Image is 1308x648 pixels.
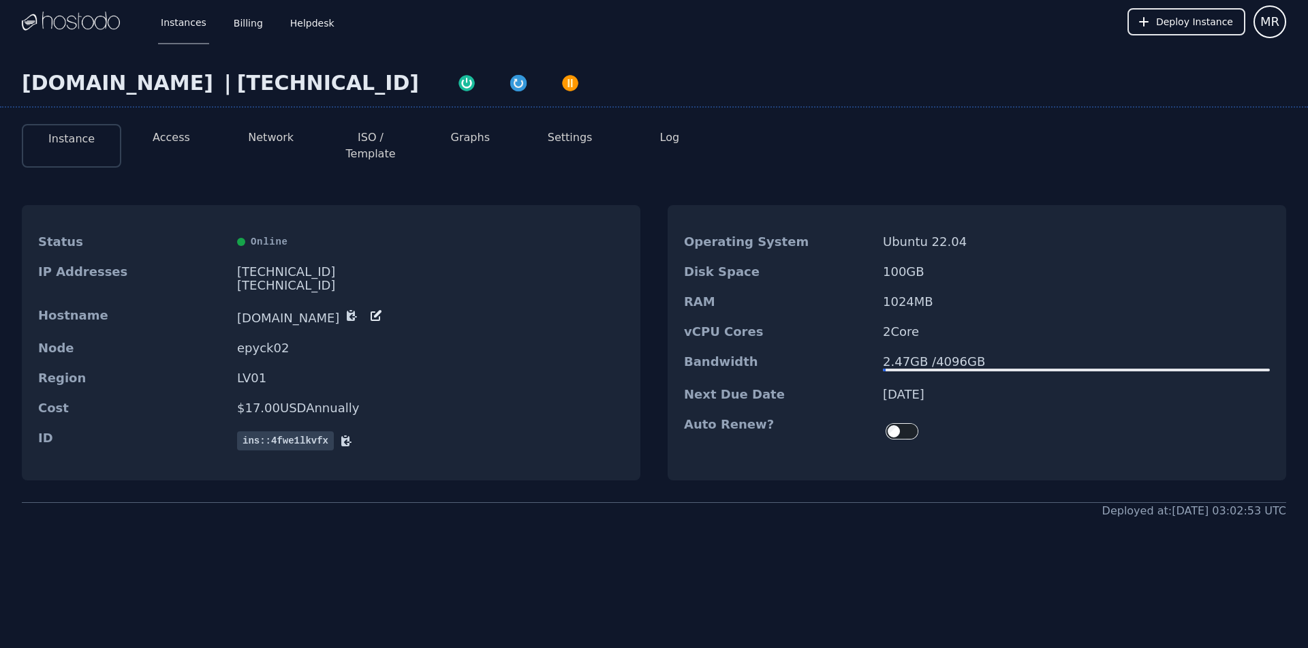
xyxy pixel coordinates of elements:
[684,388,872,401] dt: Next Due Date
[38,265,226,292] dt: IP Addresses
[237,401,624,415] dd: $ 17.00 USD Annually
[248,129,294,146] button: Network
[38,341,226,355] dt: Node
[883,355,1270,369] div: 2.47 GB / 4096 GB
[1127,8,1245,35] button: Deploy Instance
[684,418,872,445] dt: Auto Renew?
[561,74,580,93] img: Power Off
[883,265,1270,279] dd: 100 GB
[1253,5,1286,38] button: User menu
[48,131,95,147] button: Instance
[660,129,680,146] button: Log
[38,235,226,249] dt: Status
[237,431,334,450] span: ins::4fwe1lkvfx
[548,129,593,146] button: Settings
[38,309,226,325] dt: Hostname
[22,71,219,95] div: [DOMAIN_NAME]
[684,295,872,309] dt: RAM
[153,129,190,146] button: Access
[219,71,237,95] div: |
[883,295,1270,309] dd: 1024 MB
[237,371,624,385] dd: LV01
[451,129,490,146] button: Graphs
[544,71,596,93] button: Power Off
[883,325,1270,339] dd: 2 Core
[38,401,226,415] dt: Cost
[38,431,226,450] dt: ID
[883,235,1270,249] dd: Ubuntu 22.04
[493,71,544,93] button: Restart
[684,265,872,279] dt: Disk Space
[237,71,419,95] div: [TECHNICAL_ID]
[332,129,409,162] button: ISO / Template
[237,309,624,325] dd: [DOMAIN_NAME]
[1156,15,1233,29] span: Deploy Instance
[1102,503,1286,519] div: Deployed at: [DATE] 03:02:53 UTC
[684,325,872,339] dt: vCPU Cores
[1260,12,1279,31] span: MR
[38,371,226,385] dt: Region
[237,265,624,279] div: [TECHNICAL_ID]
[684,235,872,249] dt: Operating System
[237,279,624,292] div: [TECHNICAL_ID]
[684,355,872,371] dt: Bandwidth
[457,74,476,93] img: Power On
[22,12,120,32] img: Logo
[441,71,493,93] button: Power On
[237,235,624,249] div: Online
[883,388,1270,401] dd: [DATE]
[509,74,528,93] img: Restart
[237,341,624,355] dd: epyck02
